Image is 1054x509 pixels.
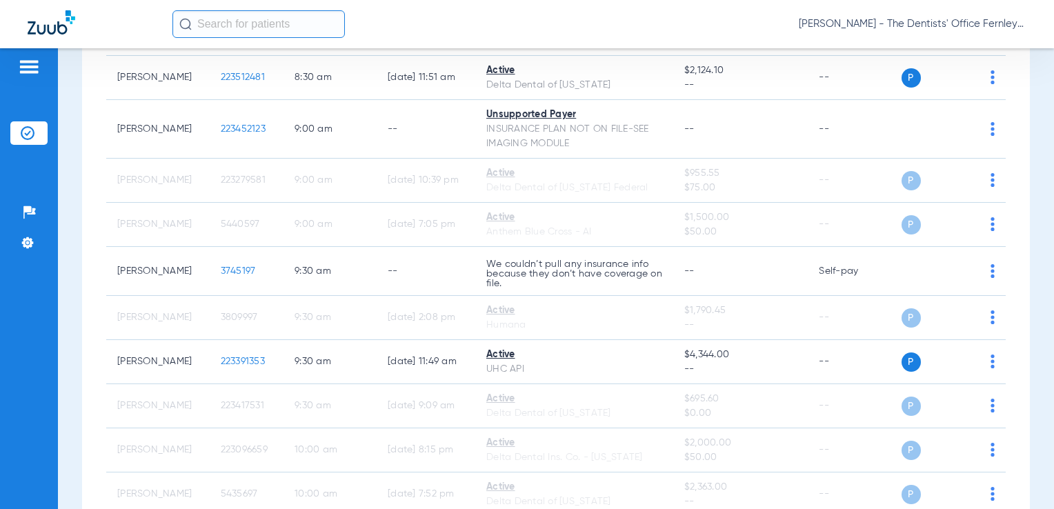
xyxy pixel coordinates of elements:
[991,264,995,278] img: group-dot-blue.svg
[486,495,662,509] div: Delta Dental of [US_STATE]
[106,384,210,428] td: [PERSON_NAME]
[106,203,210,247] td: [PERSON_NAME]
[221,175,266,185] span: 223279581
[221,357,265,366] span: 223391353
[377,247,475,296] td: --
[221,489,258,499] span: 5435697
[684,303,797,318] span: $1,790.45
[808,384,901,428] td: --
[106,159,210,203] td: [PERSON_NAME]
[221,445,268,455] span: 223096659
[486,450,662,465] div: Delta Dental Ins. Co. - [US_STATE]
[486,225,662,239] div: Anthem Blue Cross - AI
[486,181,662,195] div: Delta Dental of [US_STATE] Federal
[486,166,662,181] div: Active
[684,450,797,465] span: $50.00
[991,310,995,324] img: group-dot-blue.svg
[684,480,797,495] span: $2,363.00
[284,56,377,100] td: 8:30 AM
[377,159,475,203] td: [DATE] 10:39 PM
[221,312,258,322] span: 3809997
[486,259,662,288] p: We couldn’t pull any insurance info because they don’t have coverage on file.
[486,392,662,406] div: Active
[684,63,797,78] span: $2,124.10
[902,397,921,416] span: P
[486,108,662,122] div: Unsupported Payer
[377,100,475,159] td: --
[684,392,797,406] span: $695.60
[902,68,921,88] span: P
[991,173,995,187] img: group-dot-blue.svg
[377,56,475,100] td: [DATE] 11:51 AM
[684,166,797,181] span: $955.55
[902,441,921,460] span: P
[486,78,662,92] div: Delta Dental of [US_STATE]
[106,340,210,384] td: [PERSON_NAME]
[991,122,995,136] img: group-dot-blue.svg
[284,384,377,428] td: 9:30 AM
[902,215,921,234] span: P
[179,18,192,30] img: Search Icon
[808,100,901,159] td: --
[106,428,210,472] td: [PERSON_NAME]
[284,159,377,203] td: 9:00 AM
[684,78,797,92] span: --
[106,100,210,159] td: [PERSON_NAME]
[172,10,345,38] input: Search for patients
[284,296,377,340] td: 9:30 AM
[18,59,40,75] img: hamburger-icon
[221,124,266,134] span: 223452123
[684,181,797,195] span: $75.00
[486,318,662,332] div: Humana
[377,428,475,472] td: [DATE] 8:15 PM
[902,308,921,328] span: P
[486,210,662,225] div: Active
[221,401,264,410] span: 223417531
[985,443,1054,509] div: Chat Widget
[808,203,901,247] td: --
[684,210,797,225] span: $1,500.00
[684,495,797,509] span: --
[486,406,662,421] div: Delta Dental of [US_STATE]
[221,266,256,276] span: 3745197
[808,56,901,100] td: --
[684,124,695,134] span: --
[991,399,995,412] img: group-dot-blue.svg
[808,428,901,472] td: --
[902,352,921,372] span: P
[799,17,1026,31] span: [PERSON_NAME] - The Dentists' Office Fernley
[684,406,797,421] span: $0.00
[486,63,662,78] div: Active
[902,485,921,504] span: P
[377,384,475,428] td: [DATE] 9:09 AM
[377,203,475,247] td: [DATE] 7:05 PM
[684,436,797,450] span: $2,000.00
[221,72,265,82] span: 223512481
[284,247,377,296] td: 9:30 AM
[684,362,797,377] span: --
[486,362,662,377] div: UHC API
[221,219,260,229] span: 5440597
[991,355,995,368] img: group-dot-blue.svg
[284,203,377,247] td: 9:00 AM
[106,247,210,296] td: [PERSON_NAME]
[486,480,662,495] div: Active
[284,100,377,159] td: 9:00 AM
[684,225,797,239] span: $50.00
[106,296,210,340] td: [PERSON_NAME]
[486,348,662,362] div: Active
[284,340,377,384] td: 9:30 AM
[991,217,995,231] img: group-dot-blue.svg
[377,296,475,340] td: [DATE] 2:08 PM
[902,171,921,190] span: P
[808,296,901,340] td: --
[377,340,475,384] td: [DATE] 11:49 AM
[28,10,75,34] img: Zuub Logo
[486,122,662,151] div: INSURANCE PLAN NOT ON FILE-SEE IMAGING MODULE
[284,428,377,472] td: 10:00 AM
[486,303,662,318] div: Active
[808,340,901,384] td: --
[106,56,210,100] td: [PERSON_NAME]
[808,159,901,203] td: --
[808,247,901,296] td: Self-pay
